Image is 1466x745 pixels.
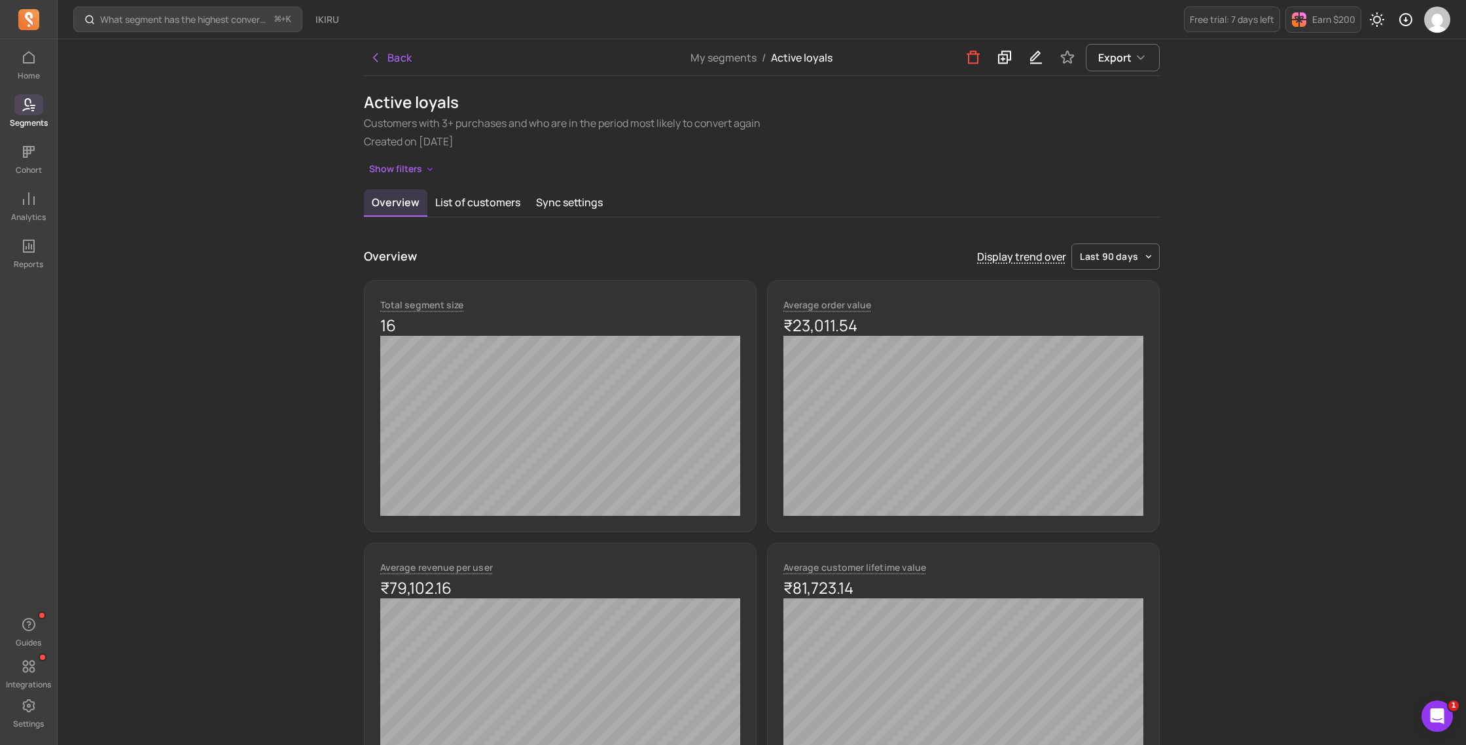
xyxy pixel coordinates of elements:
[1312,13,1355,26] p: Earn $200
[14,611,43,651] button: Guides
[1054,45,1081,71] button: Toggle favorite
[1190,13,1274,26] p: Free trial: 7 days left
[16,165,42,175] p: Cohort
[308,8,347,31] button: IKIRU
[757,50,771,65] span: /
[275,12,291,26] span: +
[977,249,1066,264] p: Display trend over
[13,719,44,729] p: Settings
[364,115,1160,131] p: Customers with 3+ purchases and who are in the period most likely to convert again
[1421,700,1453,732] iframe: Intercom live chat
[16,638,41,648] p: Guides
[690,50,757,65] a: My segments
[783,577,1143,598] p: ₹81,723.14
[364,160,440,179] button: Show filters
[1448,700,1459,711] span: 1
[380,336,740,516] canvas: chart
[1080,250,1138,263] span: last 90 days
[380,577,740,598] p: ₹79,102.16
[380,315,740,336] p: 16
[18,71,40,81] p: Home
[274,12,281,28] kbd: ⌘
[1098,50,1132,65] span: Export
[10,118,48,128] p: Segments
[771,50,832,65] span: Active loyals
[783,299,871,311] span: Average order value
[1424,7,1450,33] img: avatar
[380,299,463,311] span: Total segment size
[364,247,417,265] p: Overview
[528,189,611,215] button: Sync settings
[364,134,1160,149] p: Created on [DATE]
[783,315,1143,336] p: ₹23,011.54
[286,14,291,25] kbd: K
[1071,244,1160,270] button: last 90 days
[315,13,339,26] span: IKIRU
[73,7,302,32] button: What segment has the highest conversion rate in a campaign?⌘+K
[1086,44,1160,71] button: Export
[364,45,418,71] button: Back
[427,189,528,215] button: List of customers
[1364,7,1390,33] button: Toggle dark mode
[6,680,51,690] p: Integrations
[100,13,270,26] p: What segment has the highest conversion rate in a campaign?
[783,336,1143,516] canvas: chart
[364,189,427,217] button: Overview
[364,92,1160,113] h1: Active loyals
[11,212,46,223] p: Analytics
[14,259,43,270] p: Reports
[380,561,493,573] span: Average revenue per user
[783,561,926,573] span: Average customer lifetime value
[1285,7,1361,33] button: Earn $200
[1184,7,1280,32] a: Free trial: 7 days left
